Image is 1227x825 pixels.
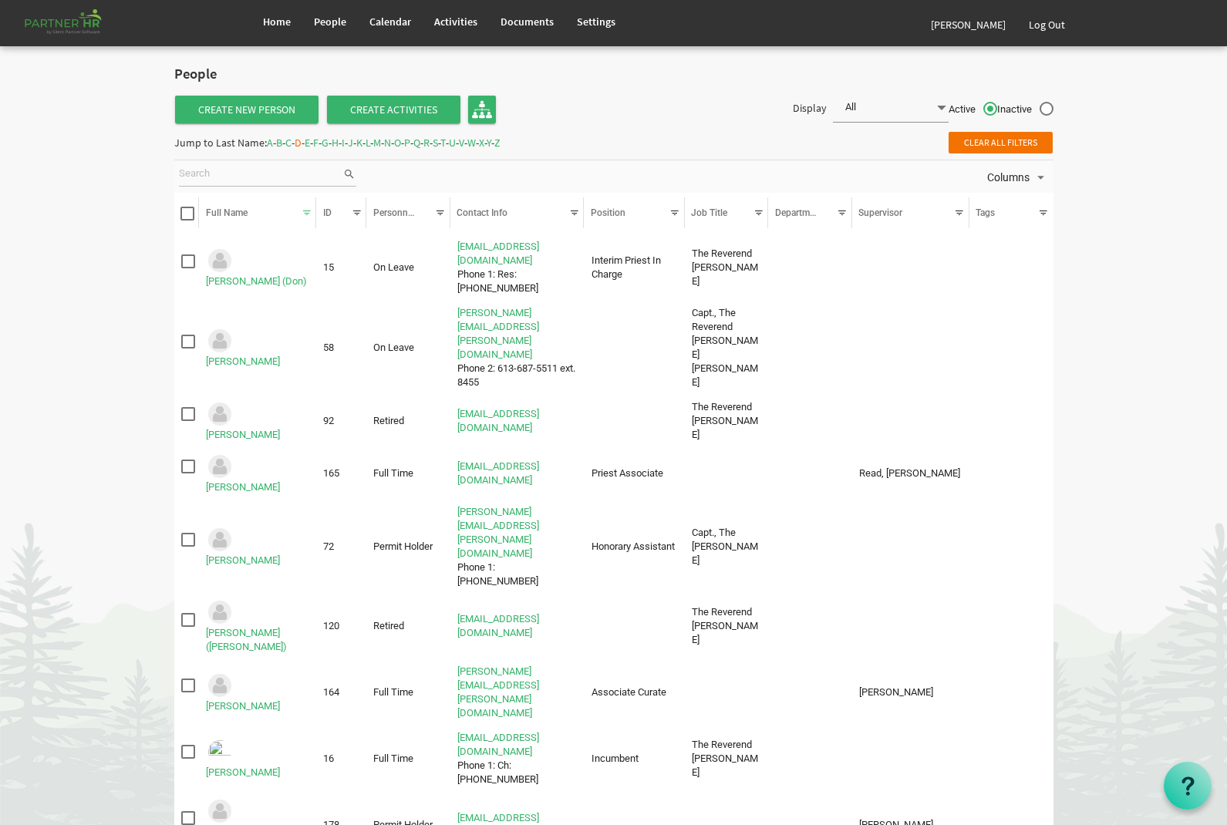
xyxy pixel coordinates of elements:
[322,136,329,150] span: G
[457,613,539,638] a: [EMAIL_ADDRESS][DOMAIN_NAME]
[199,728,316,790] td: Dillabough, Lynn is template cell column header Full Name
[919,3,1017,46] a: [PERSON_NAME]
[305,136,310,150] span: E
[174,66,302,82] h2: People
[949,132,1053,153] span: Clear all filters
[969,728,1053,790] td: column header Tags
[457,307,539,360] a: [PERSON_NAME][EMAIL_ADDRESS][PERSON_NAME][DOMAIN_NAME]
[985,167,1051,187] button: Columns
[969,450,1053,497] td: column header Tags
[434,15,477,29] span: Activities
[276,136,282,150] span: B
[174,595,200,657] td: checkbox
[206,429,280,440] a: [PERSON_NAME]
[457,408,539,433] a: [EMAIL_ADDRESS][DOMAIN_NAME]
[366,136,370,150] span: L
[852,237,969,299] td: column header Supervisor
[366,303,450,392] td: On Leave column header Personnel Type
[969,662,1053,723] td: column header Tags
[342,166,356,183] span: search
[584,502,684,591] td: Honorary Assistant column header Position
[467,136,476,150] span: W
[366,397,450,445] td: Retired column header Personnel Type
[356,136,362,150] span: K
[174,728,200,790] td: checkbox
[206,275,307,287] a: [PERSON_NAME] (Don)
[768,728,852,790] td: column header Departments
[199,502,316,591] td: Decker, Thomas is template cell column header Full Name
[316,662,366,723] td: 164 column header ID
[206,453,234,480] img: Could not locate image
[206,738,234,766] img: Emp-059abcf4-367c-49ef-9a79-1b0a8256d4ea.png
[691,207,727,218] span: Job Title
[175,96,319,123] a: Create New Person
[685,303,769,392] td: Capt., The Reverend Eric W.B. column header Job Title
[199,662,316,723] td: Deyo, Ryan is template cell column header Full Name
[174,130,501,155] div: Jump to Last Name: - - - - - - - - - - - - - - - - - - - - - - - - -
[591,207,625,218] span: Position
[316,728,366,790] td: 16 column header ID
[174,303,200,392] td: checkbox
[366,450,450,497] td: Full Time column header Personnel Type
[174,502,200,591] td: checkbox
[316,237,366,299] td: 15 column header ID
[450,303,585,392] td: eric.davis@forces.gc.caPhone 2: 613-687-5511 ext. 8455 is template cell column header Contact Info
[852,595,969,657] td: column header Supervisor
[199,595,316,657] td: Delorme, Joseph (Claude) is template cell column header Full Name
[969,397,1053,445] td: column header Tags
[373,136,381,150] span: M
[457,460,539,486] a: [EMAIL_ADDRESS][DOMAIN_NAME]
[366,662,450,723] td: Full Time column header Personnel Type
[768,450,852,497] td: column header Departments
[206,355,280,367] a: [PERSON_NAME]
[985,160,1051,193] div: Columns
[206,766,280,778] a: [PERSON_NAME]
[314,15,346,29] span: People
[366,728,450,790] td: Full Time column header Personnel Type
[1017,3,1077,46] a: Log Out
[177,160,359,193] div: Search
[206,672,234,699] img: Could not locate image
[852,397,969,445] td: column header Supervisor
[685,502,769,591] td: Capt., The Reverend Thomas column header Job Title
[440,136,446,150] span: T
[263,15,291,29] span: Home
[969,595,1053,657] td: column header Tags
[206,627,287,652] a: [PERSON_NAME] ([PERSON_NAME])
[768,237,852,299] td: column header Departments
[413,136,420,150] span: Q
[384,136,391,150] span: N
[316,303,366,392] td: 58 column header ID
[793,101,827,115] span: Display
[394,136,401,150] span: O
[433,136,438,150] span: S
[459,136,464,150] span: V
[295,136,302,150] span: D
[685,450,769,497] td: column header Job Title
[267,136,273,150] span: A
[584,450,684,497] td: Priest Associate column header Position
[685,595,769,657] td: The Reverend Canon Claude column header Job Title
[685,662,769,723] td: column header Job Title
[768,662,852,723] td: column header Departments
[206,481,280,493] a: [PERSON_NAME]
[206,797,234,825] img: Could not locate image
[366,595,450,657] td: Retired column header Personnel Type
[342,136,345,150] span: I
[775,207,828,218] span: Departments
[332,136,339,150] span: H
[472,99,492,120] img: org-chart.svg
[174,237,200,299] td: checkbox
[323,207,332,218] span: ID
[969,237,1053,299] td: column header Tags
[997,103,1053,116] span: Inactive
[457,732,539,757] a: [EMAIL_ADDRESS][DOMAIN_NAME]
[316,595,366,657] td: 120 column header ID
[174,662,200,723] td: checkbox
[584,237,684,299] td: Interim Priest In Charge column header Position
[450,728,585,790] td: ldillabough@ontario.anglican.caPhone 1: Ch: 613-342-5865 is template cell column header Contact Info
[584,303,684,392] td: column header Position
[450,662,585,723] td: ryan.deyo@sympatico.ca is template cell column header Contact Info
[404,136,410,150] span: P
[179,163,342,186] input: Search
